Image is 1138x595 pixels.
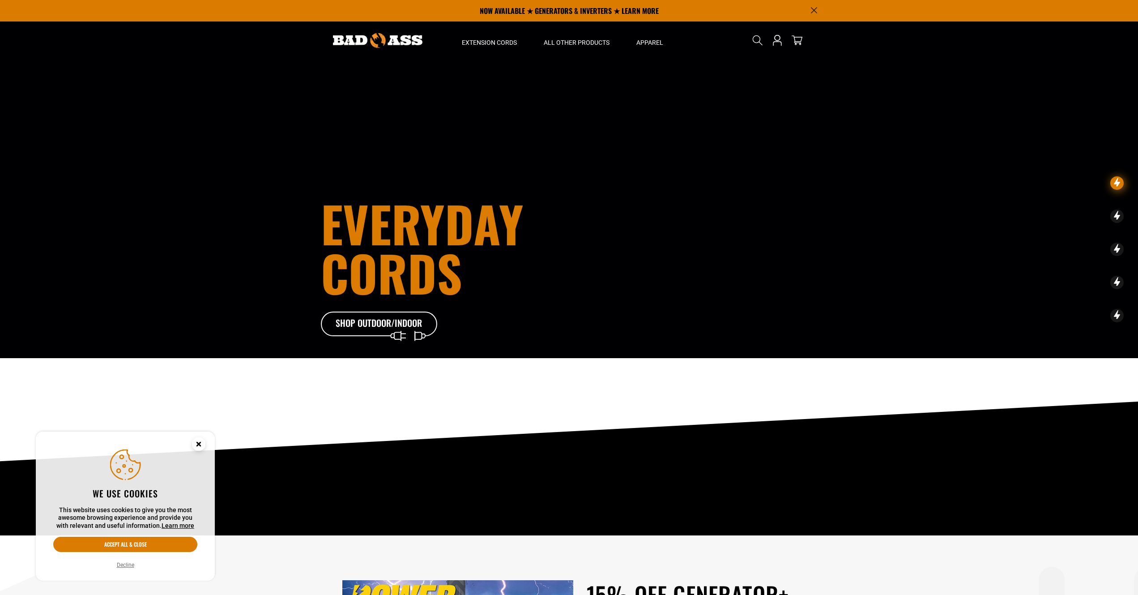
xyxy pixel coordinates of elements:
span: All Other Products [544,39,609,47]
summary: Search [750,33,765,47]
button: Decline [114,561,137,569]
summary: Extension Cords [448,21,530,59]
summary: All Other Products [530,21,623,59]
button: Accept all & close [53,537,197,552]
summary: Apparel [623,21,677,59]
a: Shop Outdoor/Indoor [321,312,437,337]
span: Extension Cords [462,39,517,47]
a: Learn more [162,522,194,529]
p: This website uses cookies to give you the most awesome browsing experience and provide you with r... [53,506,197,530]
h1: Everyday cords [321,199,619,297]
aside: Cookie Consent [36,432,215,581]
img: Bad Ass Extension Cords [333,33,422,48]
h2: We use cookies [53,488,197,499]
span: Apparel [636,39,663,47]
